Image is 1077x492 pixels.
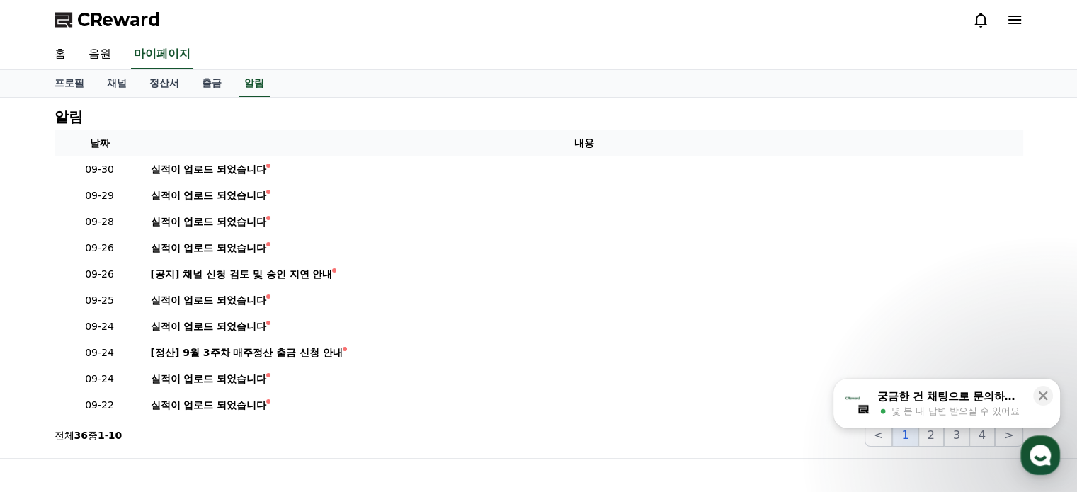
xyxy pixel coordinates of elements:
a: CReward [55,8,161,31]
a: 음원 [77,40,122,69]
button: 4 [969,424,995,447]
p: 09-30 [60,162,139,177]
div: 실적이 업로드 되었습니다 [151,372,267,387]
th: 내용 [145,130,1023,156]
strong: 1 [98,430,105,441]
a: 실적이 업로드 되었습니다 [151,162,1018,177]
button: 3 [944,424,969,447]
h4: 알림 [55,109,83,125]
p: 전체 중 - [55,428,122,442]
a: 채널 [96,70,138,97]
span: 설정 [219,396,236,407]
a: 설정 [183,374,272,410]
p: 09-24 [60,372,139,387]
a: 정산서 [138,70,190,97]
strong: 36 [74,430,88,441]
a: 홈 [4,374,93,410]
a: [정산] 9월 3주차 매주정산 출금 신청 안내 [151,345,1018,360]
p: 09-22 [60,398,139,413]
a: 출금 [190,70,233,97]
div: 실적이 업로드 되었습니다 [151,319,267,334]
button: > [995,424,1022,447]
p: 09-26 [60,241,139,256]
a: 실적이 업로드 되었습니다 [151,319,1018,334]
div: 실적이 업로드 되었습니다 [151,398,267,413]
div: 실적이 업로드 되었습니다 [151,162,267,177]
div: [공지] 채널 신청 검토 및 승인 지연 안내 [151,267,333,282]
a: 실적이 업로드 되었습니다 [151,214,1018,229]
a: 실적이 업로드 되었습니다 [151,398,1018,413]
p: 09-29 [60,188,139,203]
p: 09-24 [60,345,139,360]
div: [정산] 9월 3주차 매주정산 출금 신청 안내 [151,345,343,360]
a: 실적이 업로드 되었습니다 [151,241,1018,256]
div: 실적이 업로드 되었습니다 [151,241,267,256]
a: 실적이 업로드 되었습니다 [151,293,1018,308]
button: 1 [892,424,918,447]
a: [공지] 채널 신청 검토 및 승인 지연 안내 [151,267,1018,282]
a: 대화 [93,374,183,410]
span: 홈 [45,396,53,407]
a: 프로필 [43,70,96,97]
strong: 10 [108,430,122,441]
a: 실적이 업로드 되었습니다 [151,188,1018,203]
p: 09-26 [60,267,139,282]
p: 09-25 [60,293,139,308]
div: 실적이 업로드 되었습니다 [151,293,267,308]
button: < [865,424,892,447]
a: 마이페이지 [131,40,193,69]
span: CReward [77,8,161,31]
div: 실적이 업로드 되었습니다 [151,188,267,203]
a: 알림 [239,70,270,97]
a: 실적이 업로드 되었습니다 [151,372,1018,387]
span: 대화 [130,396,147,408]
div: 실적이 업로드 되었습니다 [151,214,267,229]
p: 09-28 [60,214,139,229]
button: 2 [918,424,944,447]
p: 09-24 [60,319,139,334]
a: 홈 [43,40,77,69]
th: 날짜 [55,130,145,156]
